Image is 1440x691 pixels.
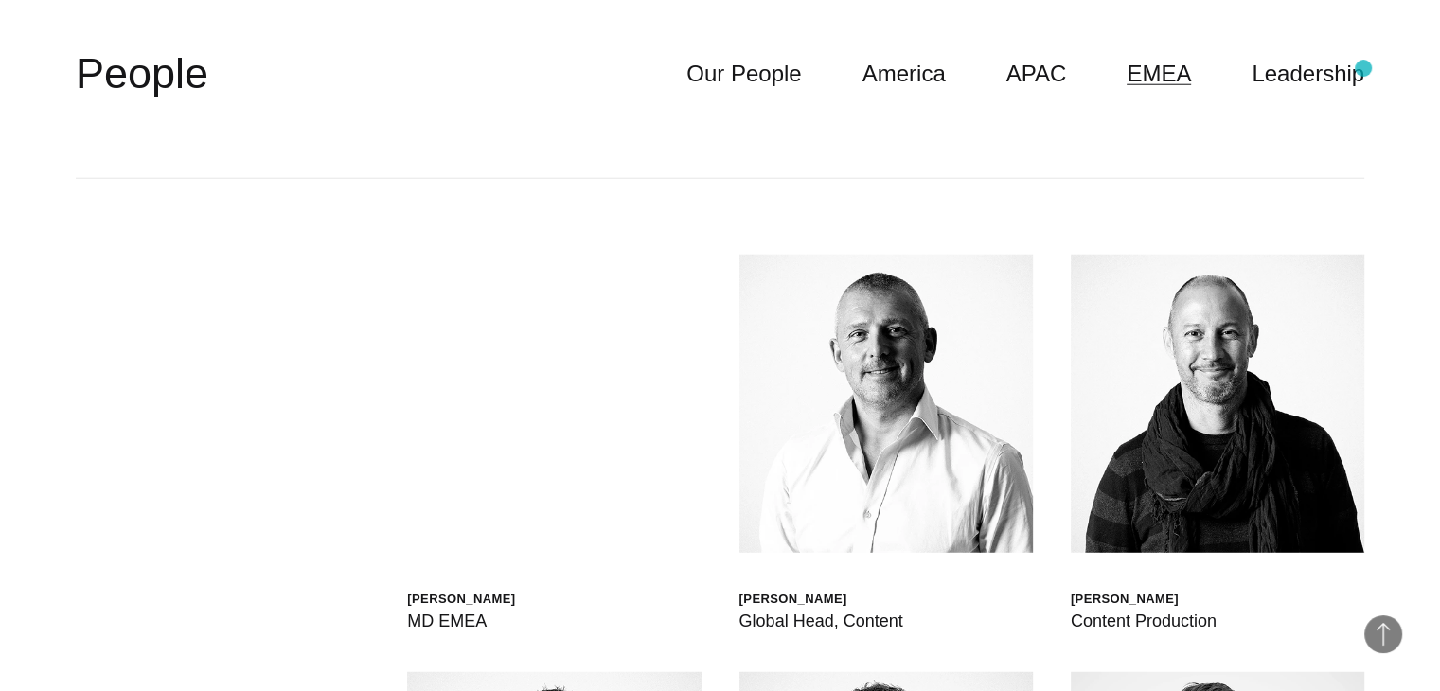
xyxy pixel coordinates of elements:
h2: People [76,45,208,102]
div: Global Head, Content [739,608,903,634]
a: Our People [686,56,801,92]
div: MD EMEA [407,608,515,634]
img: HELEN JOANNA WOOD [407,255,701,552]
a: America [862,56,946,92]
a: EMEA [1127,56,1191,92]
a: Leadership [1252,56,1364,92]
a: APAC [1006,56,1067,92]
img: Steve Waller [739,255,1033,553]
button: Back to Top [1364,615,1402,653]
img: James Graves [1071,255,1364,553]
div: [PERSON_NAME] [739,591,903,607]
div: Content Production [1071,608,1217,634]
div: [PERSON_NAME] [1071,591,1217,607]
div: [PERSON_NAME] [407,591,515,607]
